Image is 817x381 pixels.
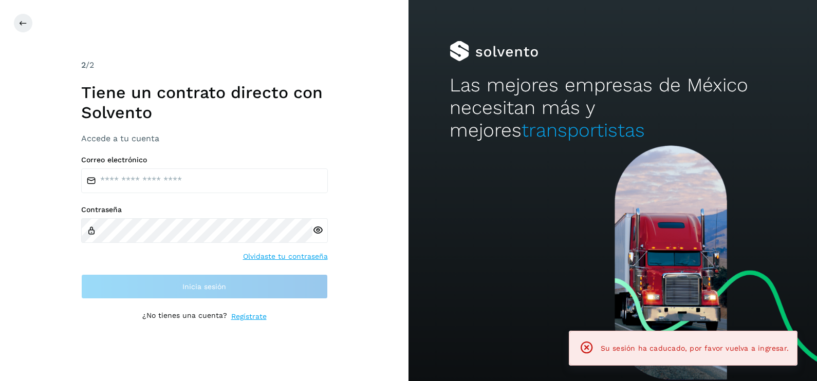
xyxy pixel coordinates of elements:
[81,60,86,70] span: 2
[450,74,776,142] h2: Las mejores empresas de México necesitan más y mejores
[81,83,328,122] h1: Tiene un contrato directo con Solvento
[81,134,328,143] h3: Accede a tu cuenta
[142,311,227,322] p: ¿No tienes una cuenta?
[522,119,645,141] span: transportistas
[81,156,328,164] label: Correo electrónico
[182,283,226,290] span: Inicia sesión
[231,311,267,322] a: Regístrate
[81,59,328,71] div: /2
[601,344,789,352] span: Su sesión ha caducado, por favor vuelva a ingresar.
[243,251,328,262] a: Olvidaste tu contraseña
[81,205,328,214] label: Contraseña
[81,274,328,299] button: Inicia sesión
